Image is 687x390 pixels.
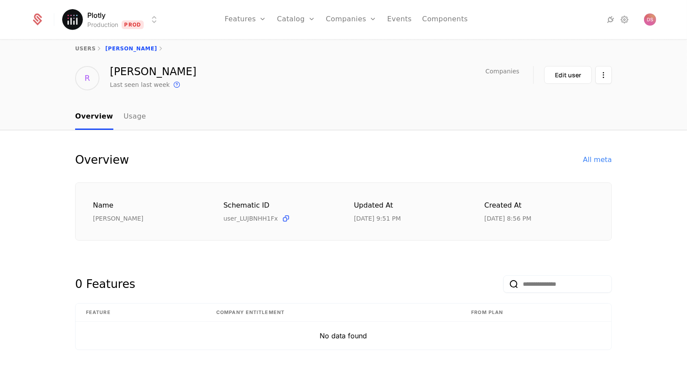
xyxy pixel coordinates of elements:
div: 0 Features [75,275,135,293]
button: Select action [595,66,612,84]
th: Feature [76,304,206,322]
div: 8/11/25, 8:56 PM [485,214,532,223]
div: Updated at [354,200,464,211]
div: Edit user [555,71,581,79]
div: All meta [583,155,612,165]
button: Open user button [644,13,656,26]
div: [PERSON_NAME] [93,214,203,223]
span: Companies [486,68,519,74]
button: Select environment [65,10,159,29]
th: Company Entitlement [206,304,461,322]
button: Edit user [544,66,592,84]
span: Prod [122,20,144,29]
div: Production [87,20,118,29]
div: R [75,66,99,90]
a: Overview [75,104,113,130]
a: Integrations [606,14,616,25]
div: Schematic ID [224,200,334,211]
span: user_LUJBNHH1Fx [224,214,278,223]
div: 8/11/25, 9:51 PM [354,214,401,223]
div: [PERSON_NAME] [110,66,196,77]
span: Plotly [87,10,106,20]
div: Last seen last week [110,80,170,89]
div: Name [93,200,203,211]
a: Usage [124,104,146,130]
img: Plotly [62,9,83,30]
img: Daniel Anton Suchy [644,13,656,26]
div: Overview [75,151,129,169]
div: Created at [485,200,595,211]
a: Settings [620,14,630,25]
a: users [75,46,96,52]
td: No data found [76,322,611,350]
ul: Choose Sub Page [75,104,146,130]
nav: Main [75,104,612,130]
th: From plan [461,304,611,322]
